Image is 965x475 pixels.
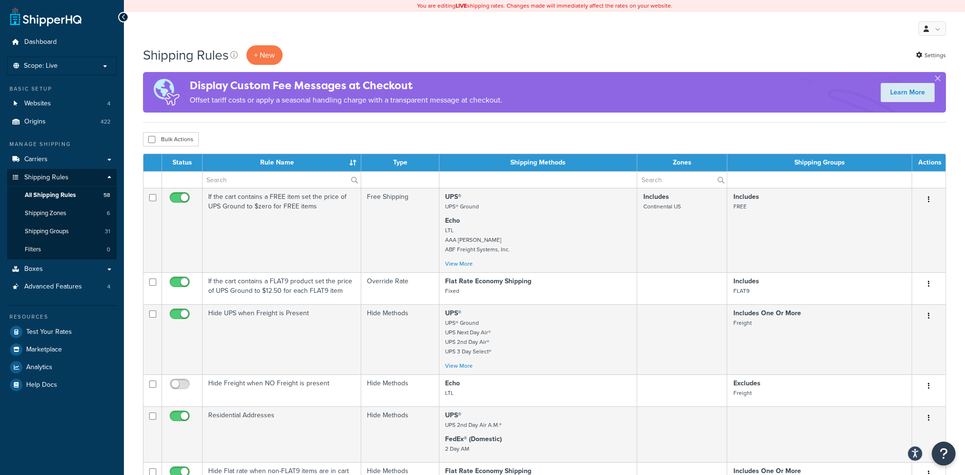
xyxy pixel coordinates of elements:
li: Shipping Zones [7,205,117,222]
a: All Shipping Rules 58 [7,186,117,204]
a: Settings [916,49,946,62]
small: UPS 2nd Day Air A.M.® [445,421,502,429]
img: duties-banner-06bc72dcb5fe05cb3f9472aba00be2ae8eb53ab6f0d8bb03d382ba314ac3c341.png [143,72,190,113]
li: Analytics [7,359,117,376]
th: Zones [637,154,727,171]
small: Continental US [643,202,681,211]
button: Bulk Actions [143,132,199,146]
strong: UPS® [445,410,461,420]
span: Analytics [26,363,52,372]
input: Search [637,172,727,188]
th: Shipping Groups [727,154,912,171]
td: Hide UPS when Freight is Present [203,304,361,374]
a: Carriers [7,151,117,168]
b: LIVE [456,1,467,10]
a: Advanced Features 4 [7,278,117,296]
span: Dashboard [24,38,57,46]
span: 58 [103,191,110,199]
strong: Echo [445,378,460,388]
span: Help Docs [26,381,57,389]
small: Fixed [445,287,459,295]
a: Boxes [7,260,117,278]
span: Origins [24,118,46,126]
span: Websites [24,100,51,108]
a: Learn More [881,83,935,102]
a: Dashboard [7,33,117,51]
th: Status [162,154,203,171]
th: Rule Name : activate to sort column ascending [203,154,361,171]
div: Basic Setup [7,85,117,93]
strong: Echo [445,216,460,226]
span: Boxes [24,265,43,273]
a: Shipping Zones 6 [7,205,117,222]
a: Help Docs [7,376,117,393]
small: 2 Day AM [445,444,469,453]
span: Filters [25,246,41,254]
strong: Includes [733,192,759,202]
a: View More [445,259,473,268]
li: Advanced Features [7,278,117,296]
small: UPS® Ground UPS Next Day Air® UPS 2nd Day Air® UPS 3 Day Select® [445,319,491,356]
span: Carriers [24,155,48,164]
a: ShipperHQ Home [10,7,81,26]
li: Shipping Groups [7,223,117,240]
small: LTL AAA [PERSON_NAME] ABF Freight Systems, Inc. [445,226,510,254]
p: + New [246,45,283,65]
th: Actions [912,154,945,171]
p: Offset tariff costs or apply a seasonal handling charge with a transparent message at checkout. [190,93,502,107]
a: Shipping Groups 31 [7,223,117,240]
a: Origins 422 [7,113,117,131]
th: Shipping Methods [439,154,637,171]
h4: Display Custom Fee Messages at Checkout [190,78,502,93]
strong: Flat Rate Economy Shipping [445,276,531,286]
th: Type [361,154,440,171]
input: Search [203,172,361,188]
span: 31 [105,227,110,236]
span: 6 [107,209,110,217]
button: Open Resource Center [932,442,955,465]
td: If the cart contains a FLAT9 product set the price of UPS Ground to $12.50 for each FLAT9 item [203,272,361,304]
a: Websites 4 [7,95,117,113]
a: Filters 0 [7,241,117,258]
td: Hide Freight when NO Freight is present [203,374,361,406]
span: Shipping Zones [25,209,66,217]
h1: Shipping Rules [143,46,229,64]
span: 4 [107,100,111,108]
strong: UPS® [445,192,461,202]
span: 0 [107,246,110,254]
td: Hide Methods [361,406,440,462]
li: Websites [7,95,117,113]
strong: Includes One Or More [733,308,801,318]
td: Hide Methods [361,304,440,374]
span: Shipping Groups [25,227,69,236]
small: FLAT9 [733,287,749,295]
td: Residential Addresses [203,406,361,462]
a: Shipping Rules [7,169,117,186]
span: Advanced Features [24,283,82,291]
td: Override Rate [361,272,440,304]
span: Shipping Rules [24,174,69,182]
span: Marketplace [26,346,62,354]
div: Resources [7,313,117,321]
strong: FedEx® (Domestic) [445,434,502,444]
span: 422 [101,118,111,126]
small: Freight [733,389,751,397]
strong: Includes [643,192,669,202]
strong: UPS® [445,308,461,318]
small: FREE [733,202,746,211]
li: Origins [7,113,117,131]
strong: Excludes [733,378,760,388]
a: View More [445,361,473,370]
td: If the cart contains a FREE item set the price of UPS Ground to $zero for FREE items [203,188,361,272]
a: Test Your Rates [7,323,117,341]
small: LTL [445,389,454,397]
a: Marketplace [7,341,117,358]
li: Filters [7,241,117,258]
small: Freight [733,319,751,327]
